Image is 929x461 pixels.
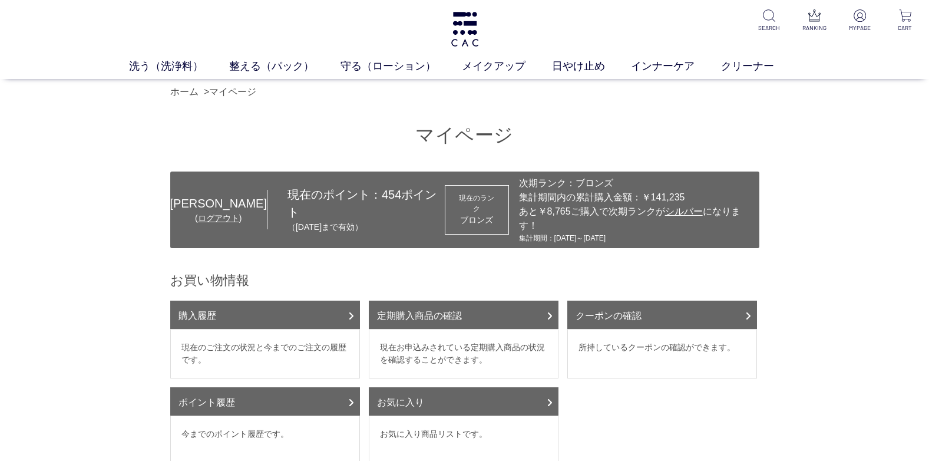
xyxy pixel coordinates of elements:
div: 現在のポイント： ポイント [267,186,445,233]
h1: マイページ [170,123,759,148]
a: ホーム [170,87,199,97]
div: 集計期間：[DATE]～[DATE] [519,233,753,243]
a: MYPAGE [845,9,874,32]
dd: 現在お申込みされている定期購入商品の状況を確認することができます。 [369,329,558,378]
a: RANKING [800,9,829,32]
p: RANKING [800,24,829,32]
dd: 所持しているクーポンの確認ができます。 [567,329,757,378]
a: インナーケア [631,58,721,74]
a: SEARCH [755,9,783,32]
a: 購入履歴 [170,301,360,329]
a: 洗う（洗浄料） [129,58,230,74]
a: クーポンの確認 [567,301,757,329]
div: 次期ランク：ブロンズ [519,176,753,190]
a: 守る（ローション） [340,58,462,74]
p: CART [891,24,920,32]
a: マイページ [209,87,256,97]
a: ポイント履歴 [170,387,360,416]
a: 定期購入商品の確認 [369,301,558,329]
div: 集計期間内の累計購入金額：￥141,235 [519,190,753,205]
a: CART [891,9,920,32]
a: 整える（パック） [229,58,340,74]
span: シルバー [665,206,703,216]
div: ブロンズ [456,214,497,226]
dd: 現在のご注文の状況と今までのご注文の履歴です。 [170,329,360,378]
div: あと￥8,765ご購入で次期ランクが になります！ [519,205,753,233]
a: 日やけ止め [552,58,632,74]
a: クリーナー [721,58,801,74]
li: > [204,85,259,99]
h2: お買い物情報 [170,272,759,289]
span: 454 [382,188,401,201]
img: logo [449,12,480,47]
dt: 現在のランク [456,193,497,214]
a: お気に入り [369,387,558,416]
a: メイクアップ [462,58,552,74]
p: MYPAGE [845,24,874,32]
div: ( ) [170,212,267,225]
div: [PERSON_NAME] [170,195,267,212]
p: （[DATE]まで有効） [287,221,445,233]
a: ログアウト [198,213,239,223]
p: SEARCH [755,24,783,32]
